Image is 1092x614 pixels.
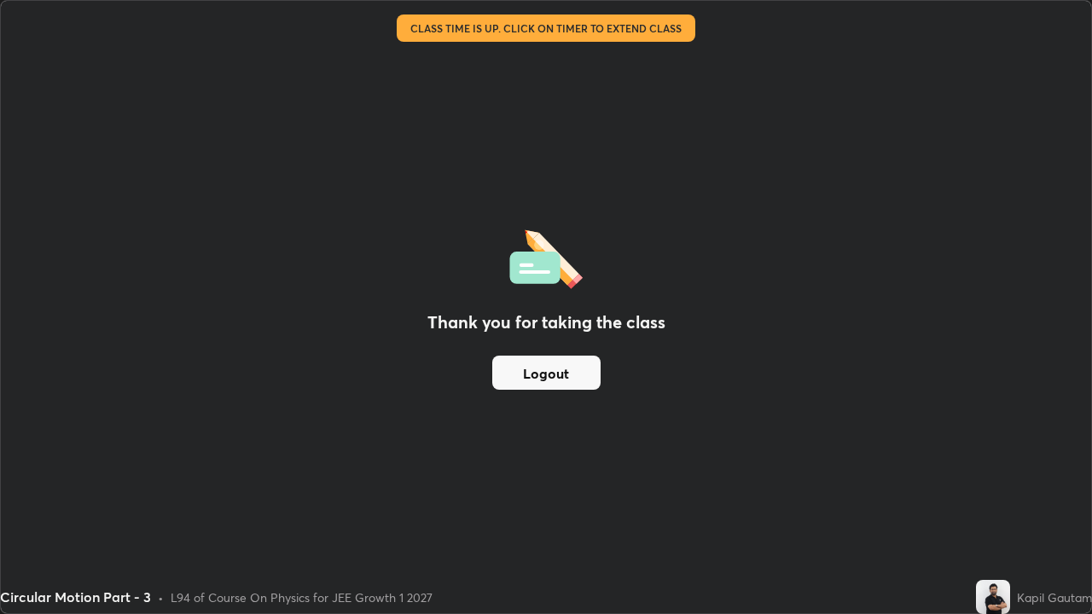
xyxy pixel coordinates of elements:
img: 00bbc326558d46f9aaf65f1f5dcb6be8.jpg [976,580,1010,614]
img: offlineFeedback.1438e8b3.svg [509,224,583,289]
div: • [158,588,164,606]
button: Logout [492,356,601,390]
h2: Thank you for taking the class [427,310,665,335]
div: Kapil Gautam [1017,588,1092,606]
div: L94 of Course On Physics for JEE Growth 1 2027 [171,588,433,606]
